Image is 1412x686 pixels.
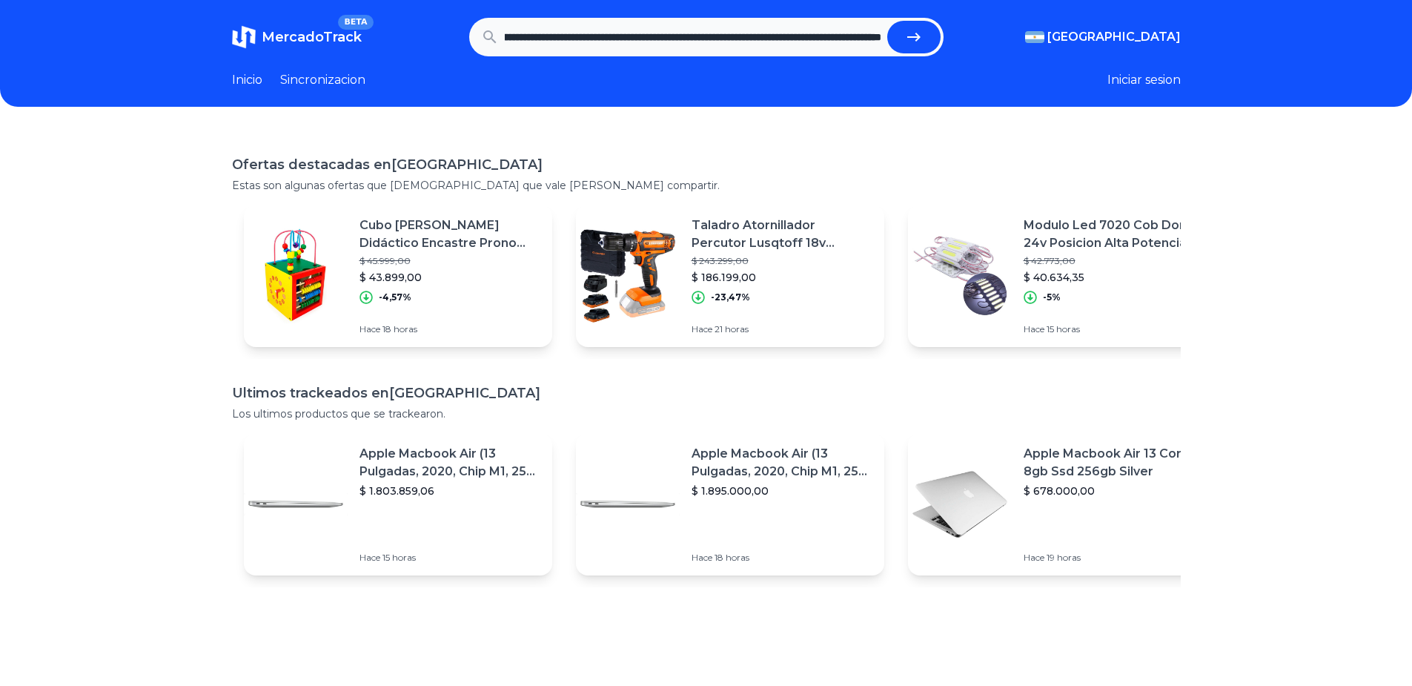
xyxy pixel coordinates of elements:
[244,433,552,575] a: Featured imageApple Macbook Air (13 Pulgadas, 2020, Chip M1, 256 Gb De Ssd, 8 Gb De Ram) - Plata$...
[262,29,362,45] span: MercadoTrack
[244,452,348,556] img: Featured image
[379,291,411,303] p: -4,57%
[232,71,262,89] a: Inicio
[692,270,872,285] p: $ 186.199,00
[1024,217,1204,252] p: Modulo Led 7020 Cob Dome 24v Posicion Alta Potencia Pack 100
[359,255,540,267] p: $ 45.999,00
[232,383,1181,403] h1: Ultimos trackeados en [GEOGRAPHIC_DATA]
[232,25,256,49] img: MercadoTrack
[692,552,872,564] p: Hace 18 horas
[908,452,1012,556] img: Featured image
[232,406,1181,421] p: Los ultimos productos que se trackearon.
[692,445,872,481] p: Apple Macbook Air (13 Pulgadas, 2020, Chip M1, 256 Gb De Ssd, 8 Gb De Ram) - Plata
[1024,484,1204,498] p: $ 678.000,00
[1025,31,1044,43] img: Argentina
[576,452,680,556] img: Featured image
[359,323,540,335] p: Hace 18 horas
[1043,291,1061,303] p: -5%
[692,255,872,267] p: $ 243.299,00
[1024,255,1204,267] p: $ 42.773,00
[359,270,540,285] p: $ 43.899,00
[908,433,1216,575] a: Featured imageApple Macbook Air 13 Core I5 8gb Ssd 256gb Silver$ 678.000,00Hace 19 horas
[338,15,373,30] span: BETA
[280,71,365,89] a: Sincronizacion
[692,323,872,335] p: Hace 21 horas
[1025,28,1181,46] button: [GEOGRAPHIC_DATA]
[359,217,540,252] p: Cubo [PERSON_NAME] Didáctico Encastre Prono Abaco Reloj Cubeta
[359,484,540,498] p: $ 1.803.859,06
[576,433,884,575] a: Featured imageApple Macbook Air (13 Pulgadas, 2020, Chip M1, 256 Gb De Ssd, 8 Gb De Ram) - Plata$...
[692,484,872,498] p: $ 1.895.000,00
[908,205,1216,347] a: Featured imageModulo Led 7020 Cob Dome 24v Posicion Alta Potencia Pack 100$ 42.773,00$ 40.634,35-...
[359,552,540,564] p: Hace 15 horas
[711,291,750,303] p: -23,47%
[1024,270,1204,285] p: $ 40.634,35
[244,205,552,347] a: Featured imageCubo [PERSON_NAME] Didáctico Encastre Prono Abaco Reloj Cubeta$ 45.999,00$ 43.899,0...
[1047,28,1181,46] span: [GEOGRAPHIC_DATA]
[1024,445,1204,481] p: Apple Macbook Air 13 Core I5 8gb Ssd 256gb Silver
[244,224,348,328] img: Featured image
[359,445,540,481] p: Apple Macbook Air (13 Pulgadas, 2020, Chip M1, 256 Gb De Ssd, 8 Gb De Ram) - Plata
[232,154,1181,175] h1: Ofertas destacadas en [GEOGRAPHIC_DATA]
[1107,71,1181,89] button: Iniciar sesion
[232,178,1181,193] p: Estas son algunas ofertas que [DEMOGRAPHIC_DATA] que vale [PERSON_NAME] compartir.
[908,224,1012,328] img: Featured image
[1024,552,1204,564] p: Hace 19 horas
[1024,323,1204,335] p: Hace 15 horas
[576,224,680,328] img: Featured image
[232,25,362,49] a: MercadoTrackBETA
[692,217,872,252] p: Taladro Atornillador Percutor Lusqtoff 18v Inalambrico 10mm
[576,205,884,347] a: Featured imageTaladro Atornillador Percutor Lusqtoff 18v Inalambrico 10mm$ 243.299,00$ 186.199,00...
